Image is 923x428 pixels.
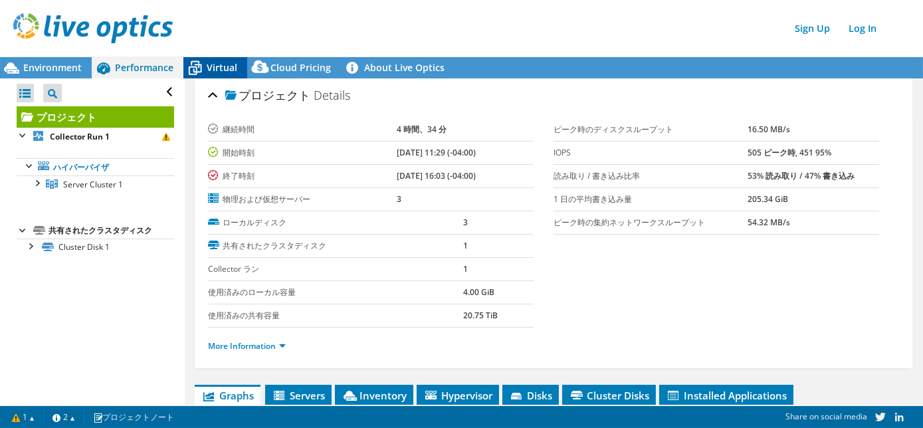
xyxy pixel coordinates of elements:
[666,389,787,402] span: Installed Applications
[17,158,174,175] a: ハイパーバイザ
[17,106,174,128] a: プロジェクト
[748,124,790,135] b: 16.50 MB/s
[17,128,174,145] a: Collector Run 1
[208,263,463,276] label: Collector ラン
[208,123,397,136] label: 継続時間
[63,179,123,190] span: Server Cluster 1
[23,61,82,74] span: Environment
[43,409,84,425] a: 2
[270,61,331,74] span: Cloud Pricing
[463,217,468,228] b: 3
[84,409,183,425] a: プロジェクトノート
[208,239,463,253] label: 共有されたクラスタディスク
[397,170,476,181] b: [DATE] 16:03 (-04:00)
[225,89,310,102] span: プロジェクト
[554,216,748,229] label: ピーク時の集約ネットワークスループット
[272,389,325,402] span: Servers
[342,389,407,402] span: Inventory
[569,389,649,402] span: Cluster Disks
[50,131,110,142] b: Collector Run 1
[201,389,254,402] span: Graphs
[13,13,173,43] img: live_optics_svg.svg
[554,193,748,206] label: 1 日の平均書き込み量
[17,175,174,193] a: Server Cluster 1
[3,409,44,425] a: 1
[554,146,748,160] label: IOPS
[208,340,286,352] a: More Information
[463,240,468,251] b: 1
[208,216,463,229] label: ローカルディスク
[115,61,173,74] span: Performance
[397,193,401,205] b: 3
[341,57,455,78] a: About Live Optics
[49,223,174,239] div: 共有されたクラスタディスク
[208,286,463,299] label: 使用済みのローカル容量
[463,310,498,321] b: 20.75 TiB
[208,146,397,160] label: 開始時刻
[463,263,468,274] b: 1
[748,193,788,205] b: 205.34 GiB
[463,286,494,298] b: 4.00 GiB
[748,170,855,181] b: 53% 読み取り / 47% 書き込み
[208,169,397,183] label: 終了時刻
[554,169,748,183] label: 読み取り / 書き込み比率
[785,411,867,422] span: Share on social media
[207,61,237,74] span: Virtual
[208,193,397,206] label: 物理および仮想サーバー
[397,147,476,158] b: [DATE] 11:29 (-04:00)
[842,19,883,38] a: Log In
[788,19,837,38] a: Sign Up
[314,87,350,103] span: Details
[208,309,463,322] label: 使用済みの共有容量
[554,123,748,136] label: ピーク時のディスクスループット
[17,239,174,256] a: Cluster Disk 1
[509,389,552,402] span: Disks
[748,217,790,228] b: 54.32 MB/s
[397,124,447,135] b: 4 時間、34 分
[423,389,492,402] span: Hypervisor
[748,147,831,158] b: 505 ピーク時, 451 95%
